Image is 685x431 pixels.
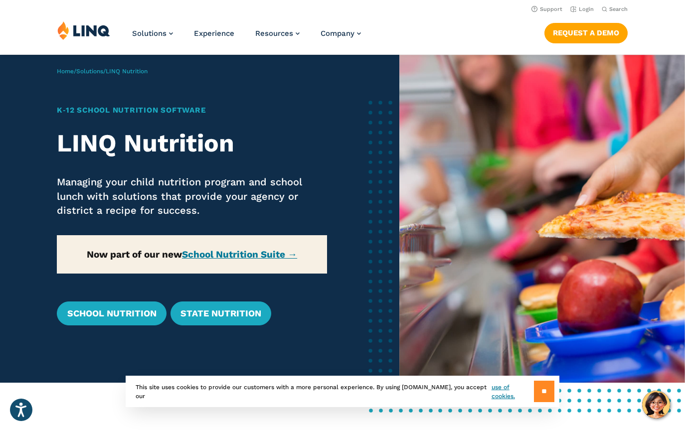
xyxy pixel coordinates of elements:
[132,29,167,38] span: Solutions
[87,249,297,260] strong: Now part of our new
[57,129,234,157] strong: LINQ Nutrition
[602,5,628,13] button: Open Search Bar
[132,21,361,54] nav: Primary Navigation
[132,29,173,38] a: Solutions
[194,29,234,38] a: Experience
[544,21,628,43] nav: Button Navigation
[57,301,166,325] a: School Nutrition
[57,105,327,116] h1: K‑12 School Nutrition Software
[182,249,297,260] a: School Nutrition Suite →
[255,29,293,38] span: Resources
[57,21,110,40] img: LINQ | K‑12 Software
[126,376,559,407] div: This site uses cookies to provide our customers with a more personal experience. By using [DOMAIN...
[57,68,74,75] a: Home
[492,383,534,401] a: use of cookies.
[106,68,148,75] span: LINQ Nutrition
[399,55,685,383] img: Nutrition Overview Banner
[321,29,361,38] a: Company
[57,68,148,75] span: / /
[531,6,562,12] a: Support
[57,175,327,218] p: Managing your child nutrition program and school lunch with solutions that provide your agency or...
[642,391,670,419] button: Hello, have a question? Let’s chat.
[171,301,271,325] a: State Nutrition
[544,23,628,43] a: Request a Demo
[321,29,354,38] span: Company
[76,68,103,75] a: Solutions
[570,6,594,12] a: Login
[255,29,300,38] a: Resources
[609,6,628,12] span: Search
